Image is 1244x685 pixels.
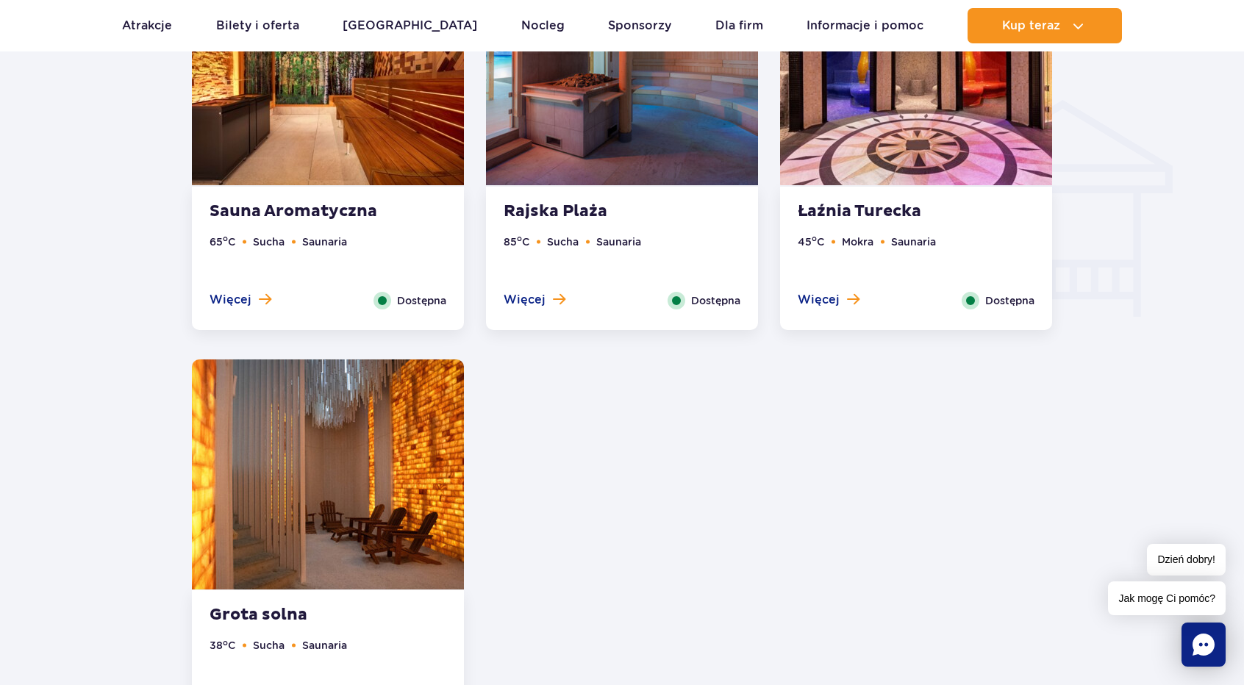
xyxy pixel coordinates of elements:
[521,8,565,43] a: Nocleg
[1147,544,1226,575] span: Dzień dobry!
[253,234,285,250] li: Sucha
[397,293,446,309] span: Dostępna
[1108,581,1226,615] span: Jak mogę Ci pomóc?
[798,201,976,222] strong: Łaźnia Turecka
[253,637,285,653] li: Sucha
[715,8,763,43] a: Dla firm
[547,234,579,250] li: Sucha
[891,234,936,250] li: Saunaria
[842,234,873,250] li: Mokra
[302,234,347,250] li: Saunaria
[968,8,1122,43] button: Kup teraz
[302,637,347,653] li: Saunaria
[504,292,546,308] span: Więcej
[216,8,299,43] a: Bilety i oferta
[210,637,235,653] li: 38 C
[517,234,522,243] sup: o
[210,292,251,308] span: Więcej
[210,292,271,308] button: Więcej
[504,201,682,222] strong: Rajska Plaża
[210,605,387,625] strong: Grota solna
[343,8,477,43] a: [GEOGRAPHIC_DATA]
[210,201,387,222] strong: Sauna Aromatyczna
[122,8,172,43] a: Atrakcje
[223,638,228,648] sup: o
[504,234,529,250] li: 85 C
[798,292,840,308] span: Więcej
[192,359,464,589] img: Salt Grotto
[210,234,235,250] li: 65 C
[798,234,824,250] li: 45 C
[691,293,740,309] span: Dostępna
[807,8,923,43] a: Informacje i pomoc
[1002,19,1060,32] span: Kup teraz
[1182,623,1226,667] div: Chat
[798,292,859,308] button: Więcej
[608,8,671,43] a: Sponsorzy
[223,234,228,243] sup: o
[596,234,641,250] li: Saunaria
[812,234,817,243] sup: o
[504,292,565,308] button: Więcej
[985,293,1034,309] span: Dostępna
